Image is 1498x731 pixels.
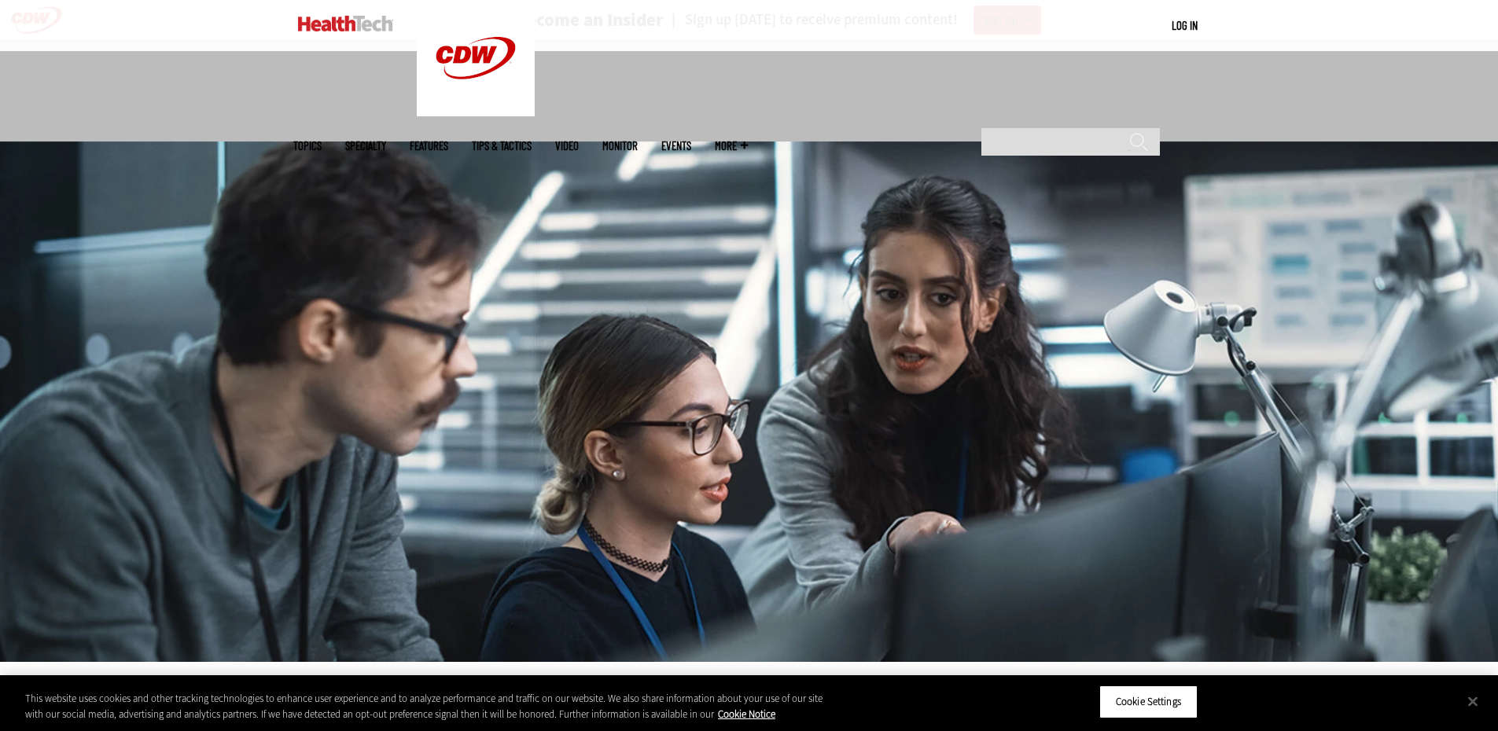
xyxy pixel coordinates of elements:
[25,691,824,722] div: This website uses cookies and other tracking technologies to enhance user experience and to analy...
[602,140,638,152] a: MonITor
[715,140,748,152] span: More
[718,707,775,721] a: More information about your privacy
[1172,17,1198,34] div: User menu
[555,140,579,152] a: Video
[661,140,691,152] a: Events
[410,140,448,152] a: Features
[1099,685,1198,718] button: Cookie Settings
[1456,684,1490,718] button: Close
[1172,18,1198,32] a: Log in
[345,140,386,152] span: Specialty
[417,104,535,120] a: CDW
[298,16,393,31] img: Home
[293,140,322,152] span: Topics
[472,140,532,152] a: Tips & Tactics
